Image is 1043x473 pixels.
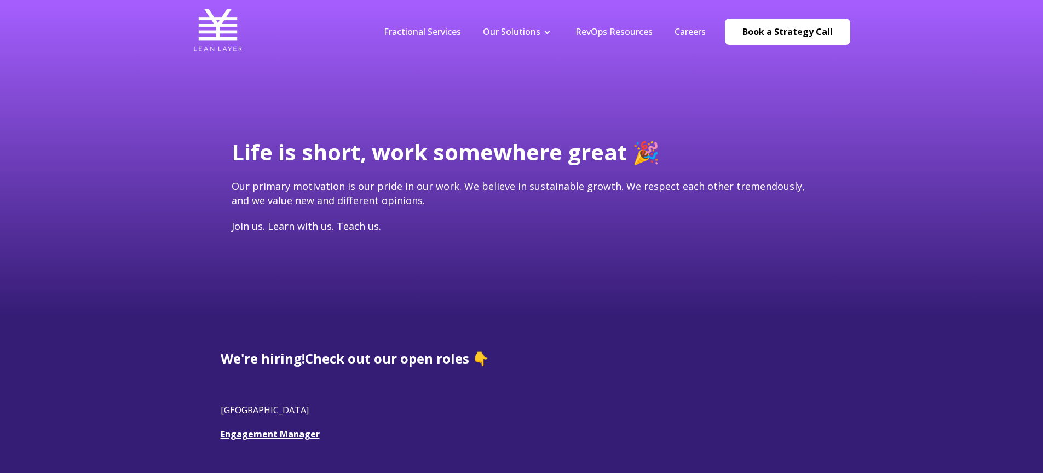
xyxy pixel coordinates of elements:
div: Navigation Menu [373,26,717,38]
span: Join us. Learn with us. Teach us. [232,220,381,233]
span: We're hiring! [221,349,305,367]
span: Check out our open roles 👇 [305,349,489,367]
span: Our primary motivation is our pride in our work. We believe in sustainable growth. We respect eac... [232,180,805,206]
a: Engagement Manager [221,428,320,440]
span: [GEOGRAPHIC_DATA] [221,404,309,416]
a: Our Solutions [483,26,540,38]
a: RevOps Resources [575,26,653,38]
a: Careers [675,26,706,38]
span: Life is short, work somewhere great 🎉 [232,137,660,167]
a: Fractional Services [384,26,461,38]
img: Lean Layer Logo [193,5,243,55]
a: Book a Strategy Call [725,19,850,45]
